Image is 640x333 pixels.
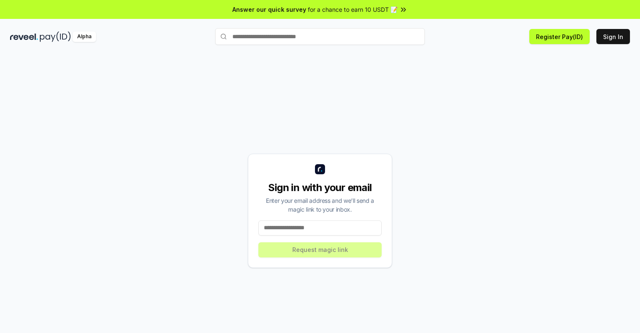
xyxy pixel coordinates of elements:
div: Alpha [73,31,96,42]
div: Sign in with your email [258,181,382,194]
button: Sign In [596,29,630,44]
img: pay_id [40,31,71,42]
img: reveel_dark [10,31,38,42]
img: logo_small [315,164,325,174]
span: for a chance to earn 10 USDT 📝 [308,5,398,14]
span: Answer our quick survey [232,5,306,14]
div: Enter your email address and we’ll send a magic link to your inbox. [258,196,382,214]
button: Register Pay(ID) [529,29,590,44]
